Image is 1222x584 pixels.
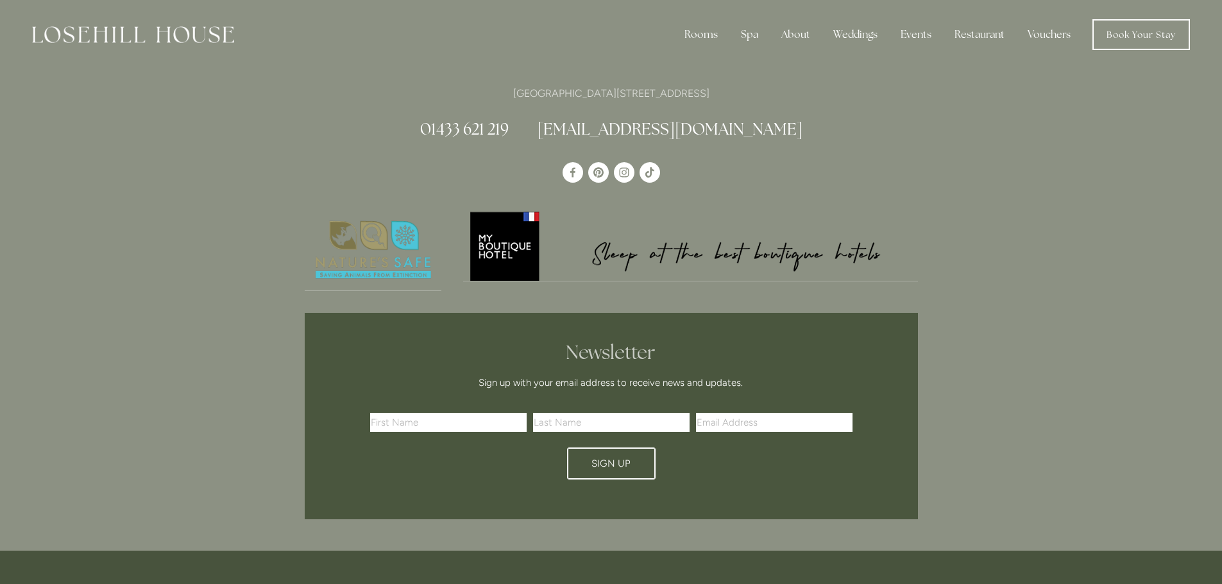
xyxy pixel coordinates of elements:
a: Instagram [614,162,634,183]
a: Book Your Stay [1092,19,1190,50]
button: Sign Up [567,447,656,480]
a: Vouchers [1017,22,1081,47]
img: Losehill House [32,26,234,43]
div: Rooms [674,22,728,47]
a: [EMAIL_ADDRESS][DOMAIN_NAME] [538,119,802,139]
p: [GEOGRAPHIC_DATA][STREET_ADDRESS] [305,85,918,102]
input: Last Name [533,413,690,432]
div: About [771,22,820,47]
div: Events [890,22,942,47]
p: Sign up with your email address to receive news and updates. [375,375,848,390]
input: Email Address [696,413,853,432]
a: 01433 621 219 [420,119,509,139]
h2: Newsletter [375,341,848,364]
a: Losehill House Hotel & Spa [563,162,583,183]
img: My Boutique Hotel - Logo [463,210,918,281]
div: Restaurant [944,22,1015,47]
a: TikTok [640,162,660,183]
div: Weddings [823,22,888,47]
a: Pinterest [588,162,609,183]
a: My Boutique Hotel - Logo [463,210,918,281]
span: Sign Up [591,458,631,469]
div: Spa [731,22,768,47]
input: First Name [370,413,527,432]
img: Nature's Safe - Logo [305,210,442,290]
